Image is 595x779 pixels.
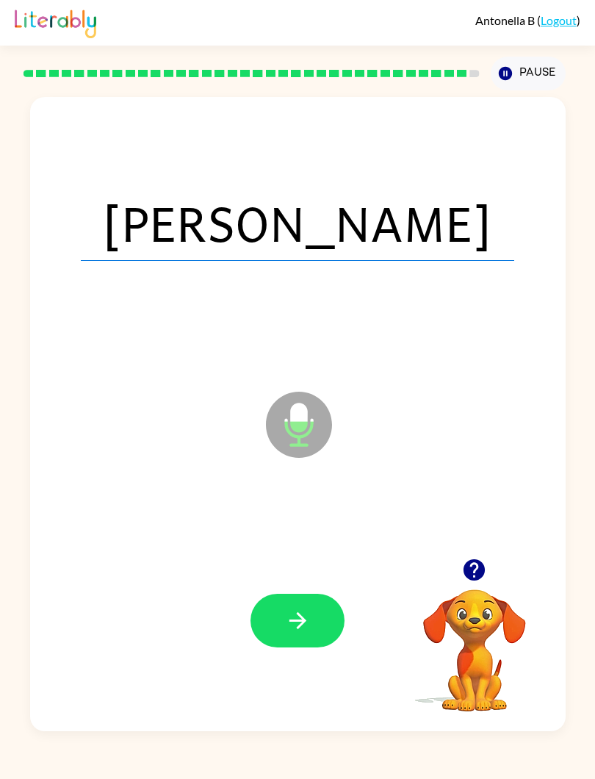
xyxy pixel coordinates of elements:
img: Literably [15,6,96,38]
div: ( ) [475,13,580,27]
button: Pause [491,57,566,90]
span: [PERSON_NAME] [81,184,514,261]
video: Your browser must support playing .mp4 files to use Literably. Please try using another browser. [401,567,548,714]
span: Antonella B [475,13,537,27]
a: Logout [541,13,577,27]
